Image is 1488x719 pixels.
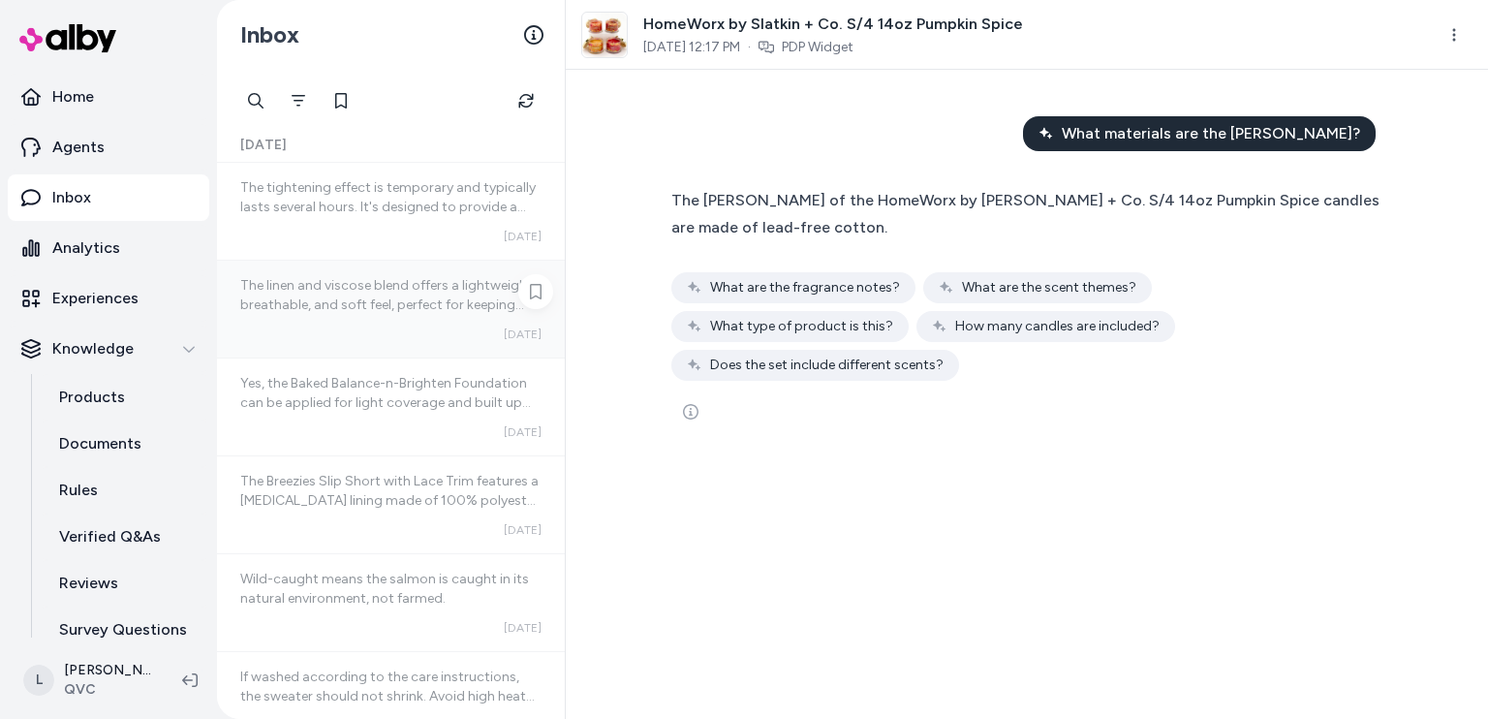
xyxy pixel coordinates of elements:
span: [DATE] [504,229,542,244]
a: Reviews [40,560,209,607]
a: Yes, the Baked Balance-n-Brighten Foundation can be applied for light coverage and built up for [... [217,358,565,455]
p: [PERSON_NAME] [64,661,151,680]
span: L [23,665,54,696]
button: Knowledge [8,326,209,372]
p: Agents [52,136,105,159]
span: The tightening effect is temporary and typically lasts several hours. It's designed to provide a ... [240,179,536,234]
span: Wild-caught means the salmon is caught in its natural environment, not farmed. [240,571,529,607]
span: [DATE] [504,522,542,538]
span: · [748,38,751,57]
h2: Inbox [240,20,299,49]
a: Wild-caught means the salmon is caught in its natural environment, not farmed.[DATE] [217,553,565,651]
a: The Breezies Slip Short with Lace Trim features a [MEDICAL_DATA] lining made of 100% polyester, w... [217,455,565,553]
span: The linen and viscose blend offers a lightweight, breathable, and soft feel, perfect for keeping ... [240,277,536,332]
span: [DATE] 12:17 PM [643,38,740,57]
p: Rules [59,479,98,502]
span: [DATE] [504,424,542,440]
span: HomeWorx by Slatkin + Co. S/4 14oz Pumpkin Spice [643,13,1023,36]
button: Refresh [507,81,545,120]
span: What are the fragrance notes? [710,278,900,297]
p: Knowledge [52,337,134,360]
button: Filter [279,81,318,120]
p: Analytics [52,236,120,260]
button: See more [671,392,710,431]
span: [DATE] [504,327,542,342]
span: QVC [64,680,151,700]
a: Products [40,374,209,421]
a: Home [8,74,209,120]
span: Does the set include different scents? [710,356,944,375]
a: PDP Widget [782,38,853,57]
a: The linen and viscose blend offers a lightweight, breathable, and soft feel, perfect for keeping ... [217,260,565,358]
p: Documents [59,432,141,455]
p: Home [52,85,94,109]
p: Experiences [52,287,139,310]
a: Rules [40,467,209,514]
span: Yes, the Baked Balance-n-Brighten Foundation can be applied for light coverage and built up for [... [240,375,531,430]
span: How many candles are included? [955,317,1160,336]
span: [DATE] [504,620,542,636]
span: What are the scent themes? [962,278,1136,297]
p: Verified Q&As [59,525,161,548]
img: alby Logo [19,24,116,52]
a: Analytics [8,225,209,271]
a: Verified Q&As [40,514,209,560]
span: The [PERSON_NAME] of the HomeWorx by [PERSON_NAME] + Co. S/4 14oz Pumpkin Spice candles are made ... [671,191,1379,236]
a: The tightening effect is temporary and typically lasts several hours. It's designed to provide a ... [217,163,565,260]
p: Products [59,386,125,409]
a: Inbox [8,174,209,221]
span: What type of product is this? [710,317,893,336]
a: Experiences [8,275,209,322]
p: Inbox [52,186,91,209]
a: Documents [40,421,209,467]
img: h492179.001 [582,13,627,57]
button: L[PERSON_NAME]QVC [12,649,167,711]
a: Agents [8,124,209,171]
a: Survey Questions [40,607,209,653]
span: The Breezies Slip Short with Lace Trim features a [MEDICAL_DATA] lining made of 100% polyester, w... [240,473,542,625]
p: Reviews [59,572,118,595]
p: Survey Questions [59,618,187,641]
span: [DATE] [240,136,287,155]
span: What materials are the [PERSON_NAME]? [1062,122,1360,145]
